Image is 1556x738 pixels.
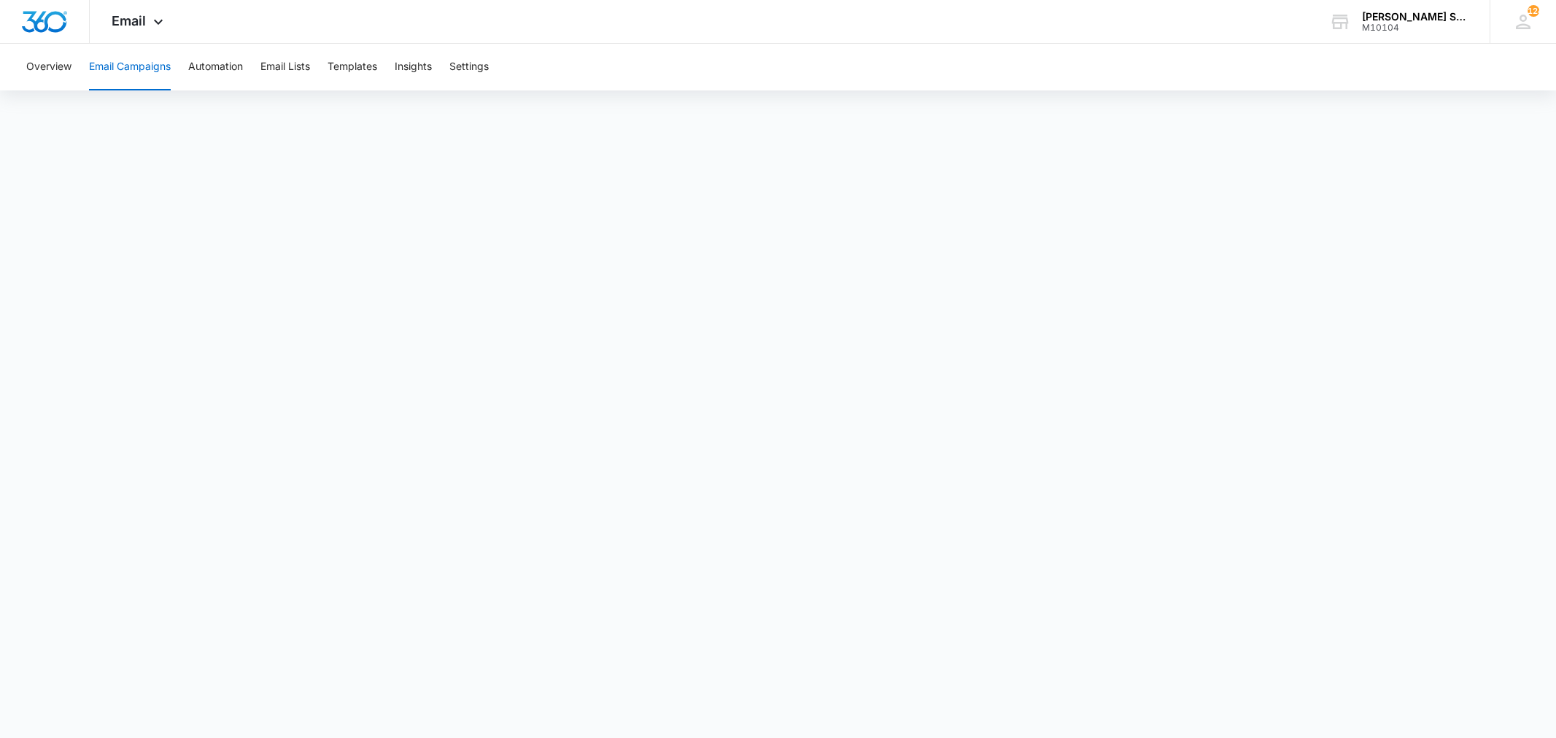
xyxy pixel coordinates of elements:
[188,44,243,90] button: Automation
[449,44,489,90] button: Settings
[1362,23,1468,33] div: account id
[328,44,377,90] button: Templates
[1528,5,1539,17] span: 124
[112,13,146,28] span: Email
[395,44,432,90] button: Insights
[1528,5,1539,17] div: notifications count
[89,44,171,90] button: Email Campaigns
[1362,11,1468,23] div: account name
[260,44,310,90] button: Email Lists
[26,44,71,90] button: Overview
